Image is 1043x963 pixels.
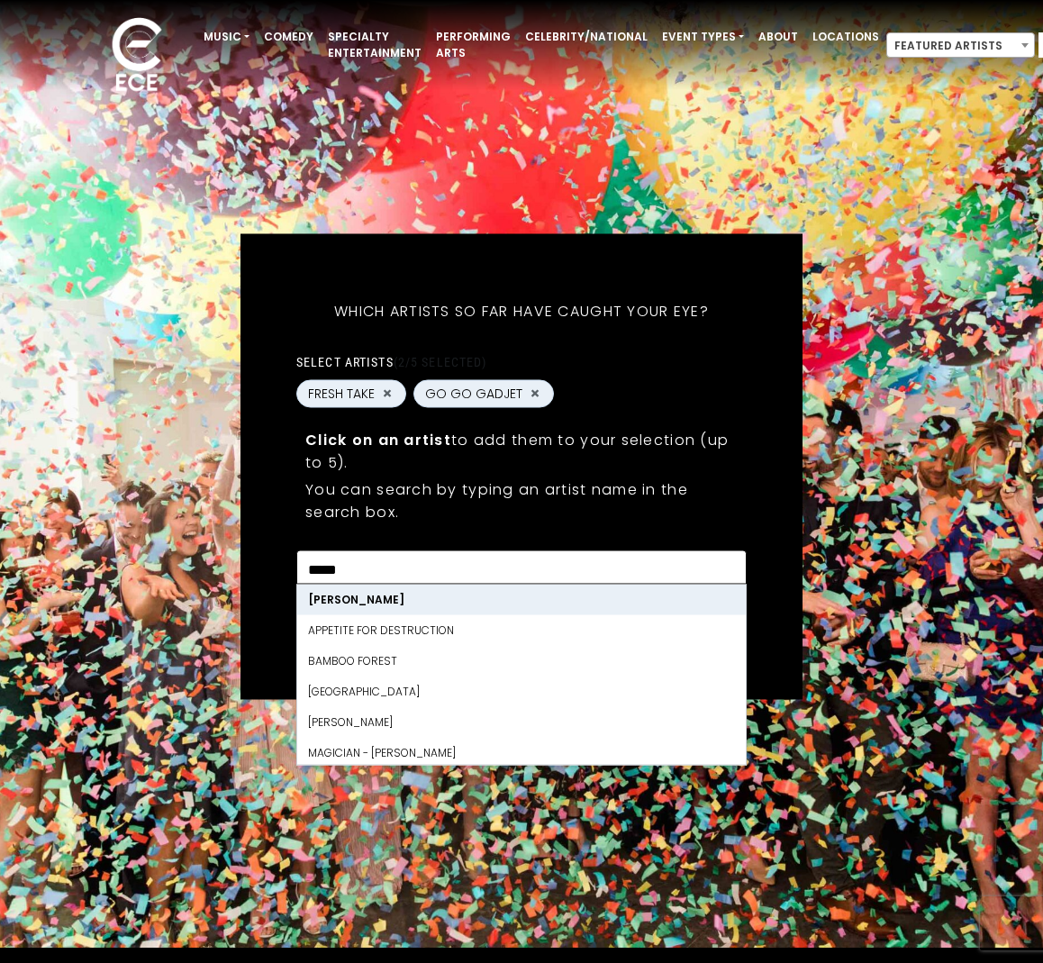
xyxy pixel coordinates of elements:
h5: Which artists so far have caught your eye? [296,278,747,343]
li: Appetite For Destruction [297,614,746,645]
span: Featured Artists [887,33,1034,59]
a: Specialty Entertainment [321,22,429,68]
li: [PERSON_NAME] [297,584,746,614]
textarea: Search [308,561,735,577]
a: Locations [805,22,886,52]
p: You can search by typing an artist name in the search box. [305,477,738,522]
button: Remove GO GO GADJET [528,386,542,402]
button: Remove FRESH TAKE [380,386,395,402]
span: (2/5 selected) [394,354,487,368]
img: ece_new_logo_whitev2-1.png [92,13,182,100]
span: Featured Artists [886,32,1035,58]
strong: Click on an artist [305,429,451,450]
a: Music [196,22,257,52]
li: [GEOGRAPHIC_DATA] [297,676,746,706]
a: Performing Arts [429,22,518,68]
a: Event Types [655,22,751,52]
p: to add them to your selection (up to 5). [305,428,738,473]
li: [PERSON_NAME] [297,706,746,737]
a: Celebrity/National [518,22,655,52]
span: FRESH TAKE [308,384,375,403]
a: Comedy [257,22,321,52]
li: Magician - [PERSON_NAME] [297,737,746,768]
a: About [751,22,805,52]
span: GO GO GADJET [425,384,522,403]
li: Bamboo Forest [297,645,746,676]
label: Select artists [296,353,486,369]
